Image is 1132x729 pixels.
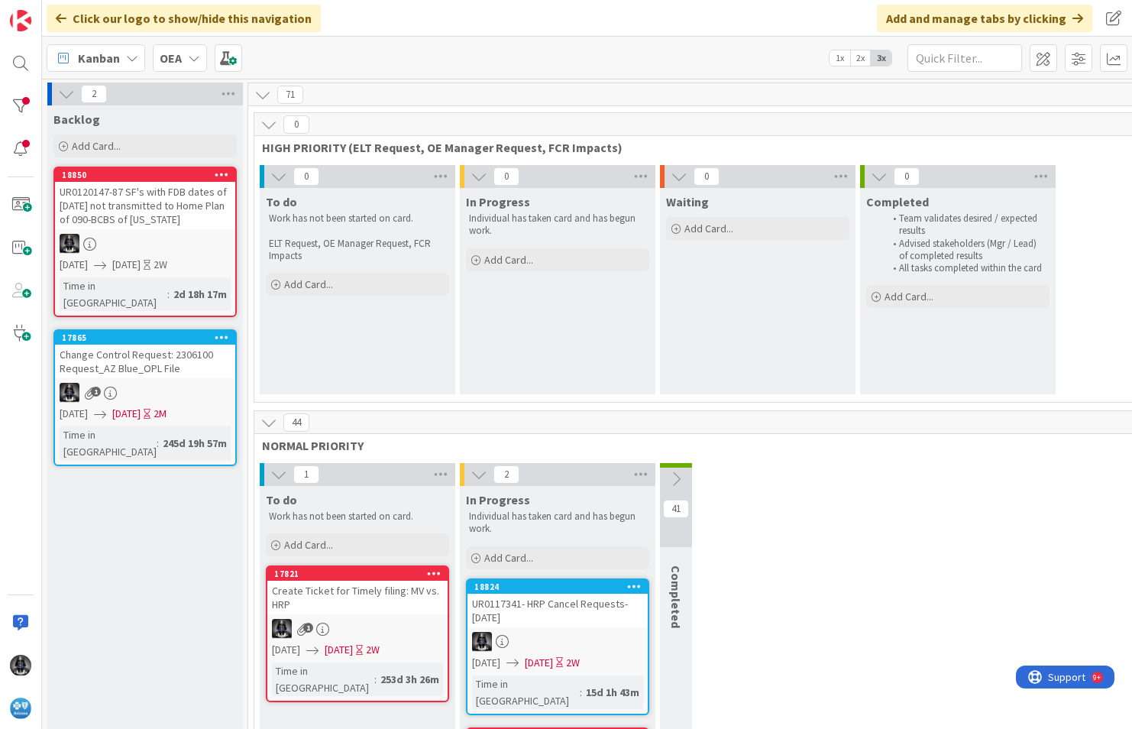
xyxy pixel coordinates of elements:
div: KG [467,632,648,652]
div: Time in [GEOGRAPHIC_DATA] [60,426,157,460]
img: Visit kanbanzone.com [10,10,31,31]
span: 0 [694,167,720,186]
input: Quick Filter... [907,44,1022,72]
div: 2M [154,406,167,422]
div: Time in [GEOGRAPHIC_DATA] [272,663,374,696]
span: 1 [293,465,319,484]
b: OEA [160,50,182,66]
div: 245d 19h 57m [159,435,231,452]
span: 1 [91,387,101,397]
span: Add Card... [484,551,533,565]
p: ELT Request, OE Manager Request, FCR Impacts [269,238,446,263]
span: 0 [894,167,920,186]
span: 2 [493,465,519,484]
span: In Progress [466,492,530,507]
li: All tasks completed within the card [885,262,1047,274]
span: : [374,671,377,688]
span: 0 [283,115,309,134]
div: 18824 [467,580,648,594]
a: 17865Change Control Request: 2306100 Request_AZ Blue_OPL FileKG[DATE][DATE]2MTime in [GEOGRAPHIC_... [53,329,237,466]
img: KG [60,383,79,403]
span: Backlog [53,112,100,127]
img: KG [60,234,79,254]
li: Advised stakeholders (Mgr / Lead) of completed results [885,238,1047,263]
span: 41 [663,500,689,518]
div: Add and manage tabs by clicking [877,5,1092,32]
span: 1x [830,50,850,66]
span: [DATE] [272,642,300,658]
div: 15d 1h 43m [582,684,643,701]
span: : [580,684,582,701]
span: In Progress [466,194,530,209]
span: To do [266,194,297,209]
span: 1 [303,623,313,633]
div: 18850 [55,168,235,182]
img: KG [472,632,492,652]
div: UR0120147-87 SF's with FDB dates of [DATE] not transmitted to Home Plan of 090-BCBS of [US_STATE] [55,182,235,229]
div: 18850UR0120147-87 SF's with FDB dates of [DATE] not transmitted to Home Plan of 090-BCBS of [US_S... [55,168,235,229]
div: 17865Change Control Request: 2306100 Request_AZ Blue_OPL File [55,331,235,378]
div: Time in [GEOGRAPHIC_DATA] [472,676,580,709]
div: 2W [566,655,580,671]
div: 253d 3h 26m [377,671,443,688]
div: KG [55,234,235,254]
span: Add Card... [885,290,933,303]
span: 71 [277,86,303,104]
span: Support [32,2,70,21]
span: 0 [293,167,319,186]
span: Kanban [78,49,120,67]
div: 17821 [267,567,448,581]
div: 2d 18h 17m [170,286,231,303]
span: : [157,435,159,452]
div: 18824UR0117341- HRP Cancel Requests- [DATE] [467,580,648,627]
div: 18850 [62,170,235,180]
div: 18824 [474,582,648,592]
span: [DATE] [60,406,88,422]
p: Individual has taken card and has begun work. [469,510,646,536]
span: [DATE] [112,257,141,273]
div: KG [267,619,448,639]
img: KG [10,655,31,676]
div: 17821Create Ticket for Timely filing: MV vs. HRP [267,567,448,614]
span: Add Card... [484,253,533,267]
a: 18850UR0120147-87 SF's with FDB dates of [DATE] not transmitted to Home Plan of 090-BCBS of [US_S... [53,167,237,317]
img: avatar [10,698,31,719]
div: UR0117341- HRP Cancel Requests- [DATE] [467,594,648,627]
p: Individual has taken card and has begun work. [469,212,646,238]
p: Work has not been started on card. [269,212,446,225]
span: Add Card... [684,222,733,235]
p: Work has not been started on card. [269,510,446,523]
span: [DATE] [525,655,553,671]
div: KG [55,383,235,403]
div: Click our logo to show/hide this navigation [47,5,321,32]
span: 3x [871,50,891,66]
div: 17821 [274,569,448,579]
span: Waiting [666,194,709,209]
div: Change Control Request: 2306100 Request_AZ Blue_OPL File [55,345,235,378]
div: Time in [GEOGRAPHIC_DATA] [60,277,167,311]
span: [DATE] [112,406,141,422]
span: Completed [668,565,684,628]
li: Team validates desired / expected results [885,212,1047,238]
div: 2W [154,257,167,273]
div: Create Ticket for Timely filing: MV vs. HRP [267,581,448,614]
img: KG [272,619,292,639]
span: [DATE] [325,642,353,658]
div: 17865 [62,332,235,343]
span: 2 [81,85,107,103]
a: 18824UR0117341- HRP Cancel Requests- [DATE]KG[DATE][DATE]2WTime in [GEOGRAPHIC_DATA]:15d 1h 43m [466,578,649,715]
div: 17865 [55,331,235,345]
span: [DATE] [472,655,500,671]
span: Completed [866,194,929,209]
span: : [167,286,170,303]
span: 0 [493,167,519,186]
span: Add Card... [284,277,333,291]
span: 44 [283,413,309,432]
div: 9+ [77,6,85,18]
span: To do [266,492,297,507]
span: Add Card... [72,139,121,153]
span: [DATE] [60,257,88,273]
a: 17821Create Ticket for Timely filing: MV vs. HRPKG[DATE][DATE]2WTime in [GEOGRAPHIC_DATA]:253d 3h... [266,565,449,702]
span: 2x [850,50,871,66]
span: Add Card... [284,538,333,552]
